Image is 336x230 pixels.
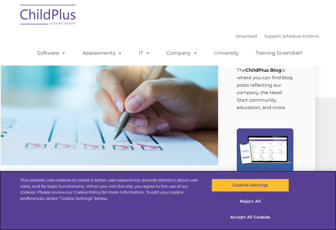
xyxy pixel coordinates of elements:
[245,67,282,73] strong: ChildPlus Blog
[31,47,72,59] a: Software
[212,179,289,192] button: Cookies Settings
[20,177,202,201] div: This website uses cookies to create a better user experience, provide statistics about user visit...
[282,34,319,39] a: Schedule A Demo
[208,47,245,59] a: University
[133,47,156,59] a: IT
[1,44,218,165] img: Efficiency Boost: ChildPlus Online's Enhanced Family Pre-Application Process - Streamlining Appli...
[17,0,79,31] img: ChildPlus by Procare Solutions
[264,34,281,39] a: Support
[212,211,289,224] button: Accept All Cookies
[212,195,289,208] button: Reject All
[160,47,204,59] a: Company
[249,47,309,59] a: Training Scramble!!
[236,34,257,39] a: Download
[237,67,294,111] p: The is where you can find blog posts reflecting our company, the Head Start community, education,...
[319,193,333,207] button: Close
[76,47,128,59] a: Assessments
[236,34,319,39] font: |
